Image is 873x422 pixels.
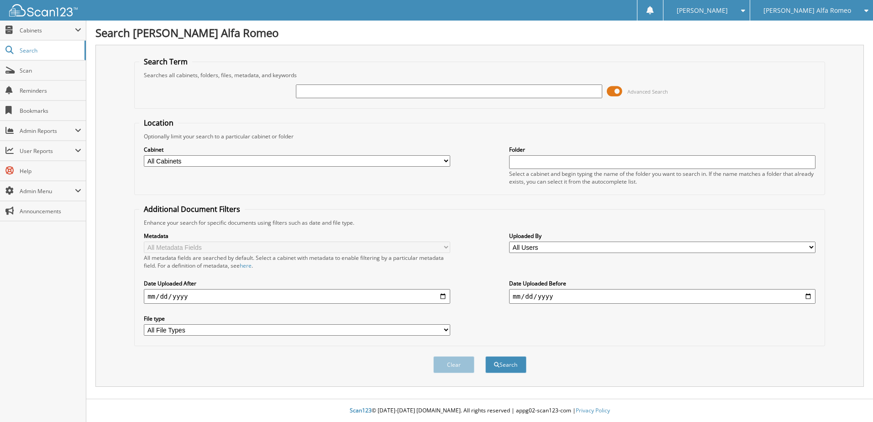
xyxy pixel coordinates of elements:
button: Clear [433,356,474,373]
span: [PERSON_NAME] Alfa Romeo [763,8,851,13]
span: Admin Reports [20,127,75,135]
legend: Search Term [139,57,192,67]
span: Bookmarks [20,107,81,115]
span: Scan [20,67,81,74]
legend: Additional Document Filters [139,204,245,214]
label: Metadata [144,232,450,240]
span: User Reports [20,147,75,155]
a: here [240,262,252,269]
span: Help [20,167,81,175]
label: Folder [509,146,815,153]
span: Admin Menu [20,187,75,195]
a: Privacy Policy [576,406,610,414]
span: Announcements [20,207,81,215]
span: [PERSON_NAME] [677,8,728,13]
label: Uploaded By [509,232,815,240]
button: Search [485,356,526,373]
span: Search [20,47,80,54]
span: Reminders [20,87,81,95]
div: © [DATE]-[DATE] [DOMAIN_NAME]. All rights reserved | appg02-scan123-com | [86,400,873,422]
div: Enhance your search for specific documents using filters such as date and file type. [139,219,820,227]
div: Searches all cabinets, folders, files, metadata, and keywords [139,71,820,79]
span: Scan123 [350,406,372,414]
label: File type [144,315,450,322]
label: Date Uploaded Before [509,280,815,287]
div: Select a cabinet and begin typing the name of the folder you want to search in. If the name match... [509,170,815,185]
div: Optionally limit your search to a particular cabinet or folder [139,132,820,140]
span: Advanced Search [627,88,668,95]
input: start [144,289,450,304]
input: end [509,289,815,304]
legend: Location [139,118,178,128]
label: Cabinet [144,146,450,153]
label: Date Uploaded After [144,280,450,287]
div: All metadata fields are searched by default. Select a cabinet with metadata to enable filtering b... [144,254,450,269]
h1: Search [PERSON_NAME] Alfa Romeo [95,25,864,40]
img: scan123-logo-white.svg [9,4,78,16]
span: Cabinets [20,26,75,34]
